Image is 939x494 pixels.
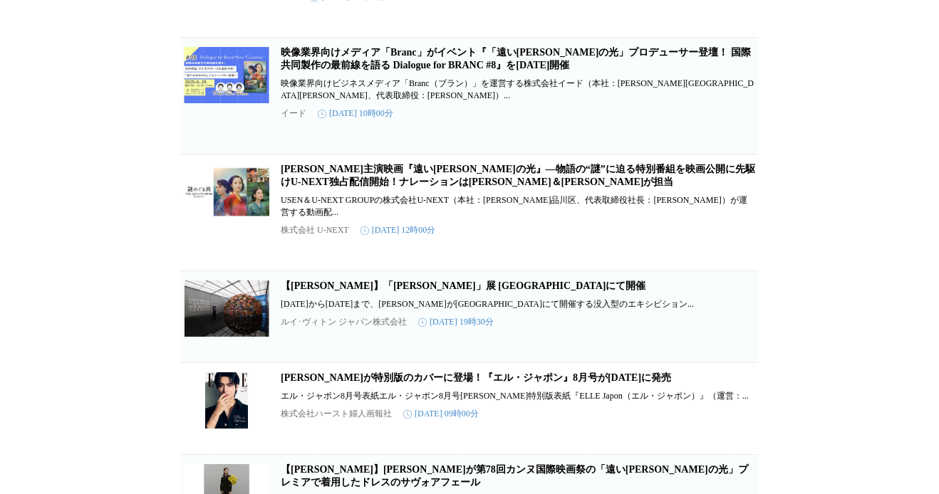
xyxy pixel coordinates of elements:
[418,316,494,328] time: [DATE] 19時30分
[281,372,671,383] a: [PERSON_NAME]が特別版のカバーに登場！『エル・ジャポン』8月号が[DATE]に発売
[281,47,751,70] a: 映像業界向けメディア「Branc」がイベント『「遠い[PERSON_NAME]の光」プロデューサー登壇！ 国際共同製作の最前線を語る Dialogue for BRANC #8』を[DATE]開催
[281,316,407,328] p: ルイ･ヴィトン ジャパン株式会社
[281,408,392,420] p: 株式会社ハースト婦人画報社
[403,408,479,420] time: [DATE] 09時00分
[281,224,349,236] p: 株式会社 U-NEXT
[184,280,269,337] img: 【ルイ·ヴィトン】「ビジョナリー·ジャーニー」展 大阪中之島美術館にて開催
[281,164,755,187] a: [PERSON_NAME]主演映画『遠い[PERSON_NAME]の光』―物語の“謎”に迫る特別番組を映画公開に先駆けU-NEXT独占配信開始！ナレーションは[PERSON_NAME]＆[PER...
[281,298,755,310] p: [DATE]から[DATE]まで、[PERSON_NAME]が[GEOGRAPHIC_DATA]にて開催する没入型のエキシビション...
[281,390,755,402] p: エル・ジャポン8月号表紙エル・ジャポン8月号[PERSON_NAME]特別版表紙『ELLE Japon（エル・ジャポン）』（運営：...
[281,78,755,102] p: 映像業界向けビジネスメディア「Branc（ブラン）」を運営する株式会社イード（本社：[PERSON_NAME][GEOGRAPHIC_DATA][PERSON_NAME]、代表取締役：[PERS...
[360,224,436,236] time: [DATE] 12時00分
[318,107,393,120] time: [DATE] 10時00分
[281,464,748,488] a: 【[PERSON_NAME]】[PERSON_NAME]が第78回カンヌ国際映画祭の「遠い[PERSON_NAME]の光」プレミアで着用したドレスのサヴォアフェール
[184,372,269,429] img: パク・ヒョンシクが特別版のカバーに登場！『エル・ジャポン』8月号が6月27日に発売
[184,163,269,220] img: 広瀬すず主演映画『遠い山なみの光』―物語の“謎”に迫る特別番組を映画公開に先駆けU-NEXT独占配信開始！ナレーションは松下洸平＆吉田羊が担当
[184,46,269,103] img: 映像業界向けメディア「Branc」がイベント『「遠い山なみの光」プロデューサー登壇！ 国際共同製作の最前線を語る Dialogue for BRANC #8』を8月25日（月）開催
[281,107,306,120] p: イード
[281,280,645,291] a: 【[PERSON_NAME]】「[PERSON_NAME]」展 [GEOGRAPHIC_DATA]にて開催
[281,194,755,219] p: USEN＆U-NEXT GROUPの株式会社U-NEXT（本社：[PERSON_NAME]品川区、代表取締役社長：[PERSON_NAME]）が運営する動画配...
